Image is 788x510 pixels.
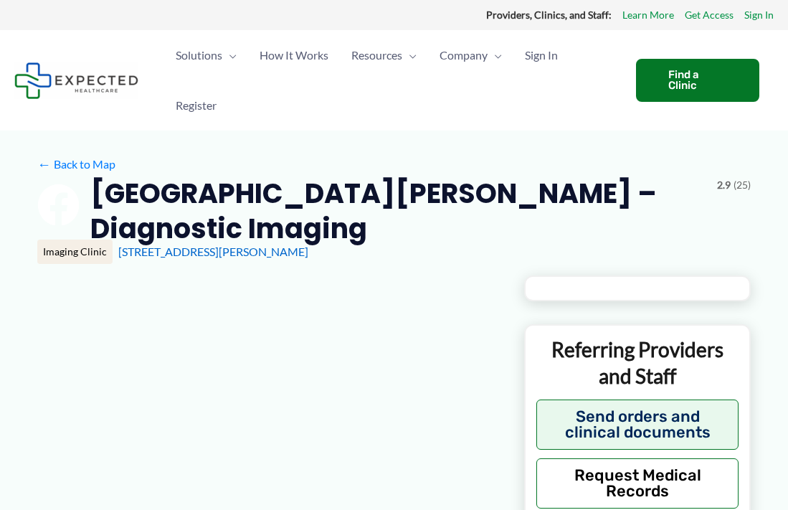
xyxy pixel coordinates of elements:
a: Find a Clinic [636,59,759,102]
a: SolutionsMenu Toggle [164,30,248,80]
p: Referring Providers and Staff [536,336,739,389]
a: CompanyMenu Toggle [428,30,513,80]
a: ←Back to Map [37,154,115,175]
span: Register [176,80,217,131]
span: Solutions [176,30,222,80]
a: Sign In [744,6,774,24]
span: Menu Toggle [402,30,417,80]
span: Menu Toggle [222,30,237,80]
img: Expected Healthcare Logo - side, dark font, small [14,62,138,99]
span: (25) [734,176,751,194]
a: Register [164,80,228,131]
a: ResourcesMenu Toggle [340,30,428,80]
a: Sign In [513,30,569,80]
a: [STREET_ADDRESS][PERSON_NAME] [118,245,308,258]
span: Company [440,30,488,80]
strong: Providers, Clinics, and Staff: [486,9,612,21]
span: Resources [351,30,402,80]
span: How It Works [260,30,328,80]
button: Request Medical Records [536,458,739,509]
span: ← [37,157,51,171]
a: Get Access [685,6,734,24]
h2: [GEOGRAPHIC_DATA][PERSON_NAME] – Diagnostic Imaging [90,176,706,247]
span: 2.9 [717,176,731,194]
span: Menu Toggle [488,30,502,80]
button: Send orders and clinical documents [536,400,739,450]
a: How It Works [248,30,340,80]
a: Learn More [622,6,674,24]
div: Imaging Clinic [37,240,113,264]
span: Sign In [525,30,558,80]
nav: Primary Site Navigation [164,30,622,131]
